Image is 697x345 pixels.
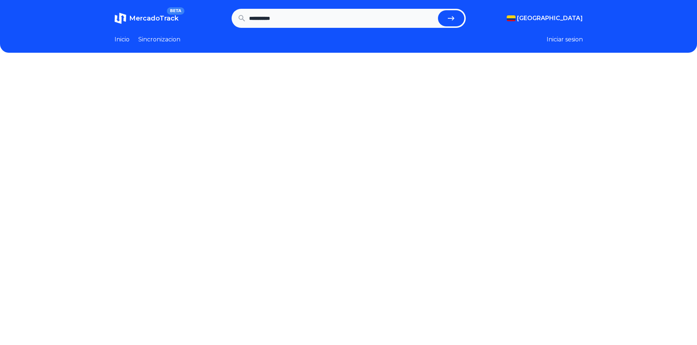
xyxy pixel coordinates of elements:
[138,35,180,44] a: Sincronizacion
[167,7,184,15] span: BETA
[115,35,130,44] a: Inicio
[129,14,179,22] span: MercadoTrack
[507,15,516,21] img: Colombia
[115,12,126,24] img: MercadoTrack
[115,12,179,24] a: MercadoTrackBETA
[547,35,583,44] button: Iniciar sesion
[517,14,583,23] span: [GEOGRAPHIC_DATA]
[507,14,583,23] button: [GEOGRAPHIC_DATA]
